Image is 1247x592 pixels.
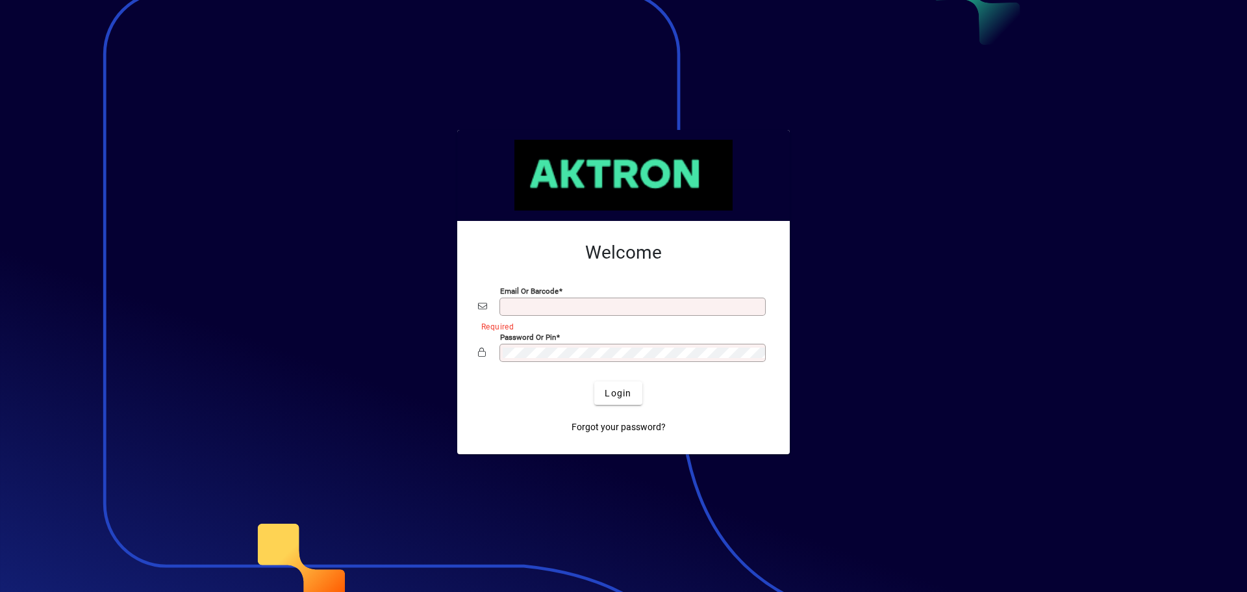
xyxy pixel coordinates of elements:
mat-label: Email or Barcode [500,287,559,296]
mat-label: Password or Pin [500,333,556,342]
h2: Welcome [478,242,769,264]
span: Forgot your password? [572,420,666,434]
button: Login [594,381,642,405]
mat-error: Required [481,319,759,333]
a: Forgot your password? [566,415,671,439]
span: Login [605,387,631,400]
